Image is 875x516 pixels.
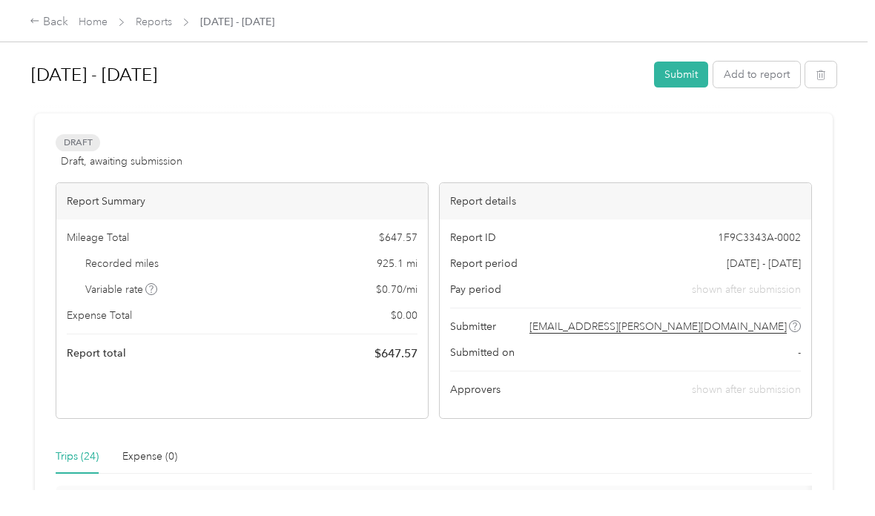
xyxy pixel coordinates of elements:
span: Expense Total [67,308,132,323]
span: Report ID [450,230,496,245]
span: Mileage Total [67,230,129,245]
span: Draft [56,134,100,151]
span: Submitter [450,319,496,334]
div: Back [30,13,68,31]
div: Expense (0) [122,449,177,465]
div: Report details [440,183,811,219]
div: Trips (24) [56,449,99,465]
button: Add to report [713,62,800,87]
span: Submitted on [450,345,515,360]
span: Draft, awaiting submission [61,153,182,169]
a: Reports [136,16,172,28]
span: Variable rate [85,282,158,297]
div: Report Summary [56,183,428,219]
span: Report period [450,256,518,271]
span: 925.1 mi [377,256,417,271]
span: Approvers [450,382,501,397]
button: Submit [654,62,708,87]
span: [DATE] - [DATE] [200,14,274,30]
span: Recorded miles [85,256,159,271]
h1: Aug 1 - 31, 2025 [31,57,644,93]
span: shown after submission [692,282,801,297]
span: $ 0.70 / mi [376,282,417,297]
span: $ 0.00 [391,308,417,323]
span: 1F9C3343A-0002 [718,230,801,245]
span: Report total [67,345,126,361]
a: Home [79,16,108,28]
span: - [798,345,801,360]
span: [DATE] - [DATE] [727,256,801,271]
span: shown after submission [692,383,801,396]
span: $ 647.57 [374,345,417,363]
span: $ 647.57 [379,230,417,245]
span: Pay period [450,282,501,297]
iframe: Everlance-gr Chat Button Frame [792,433,875,516]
